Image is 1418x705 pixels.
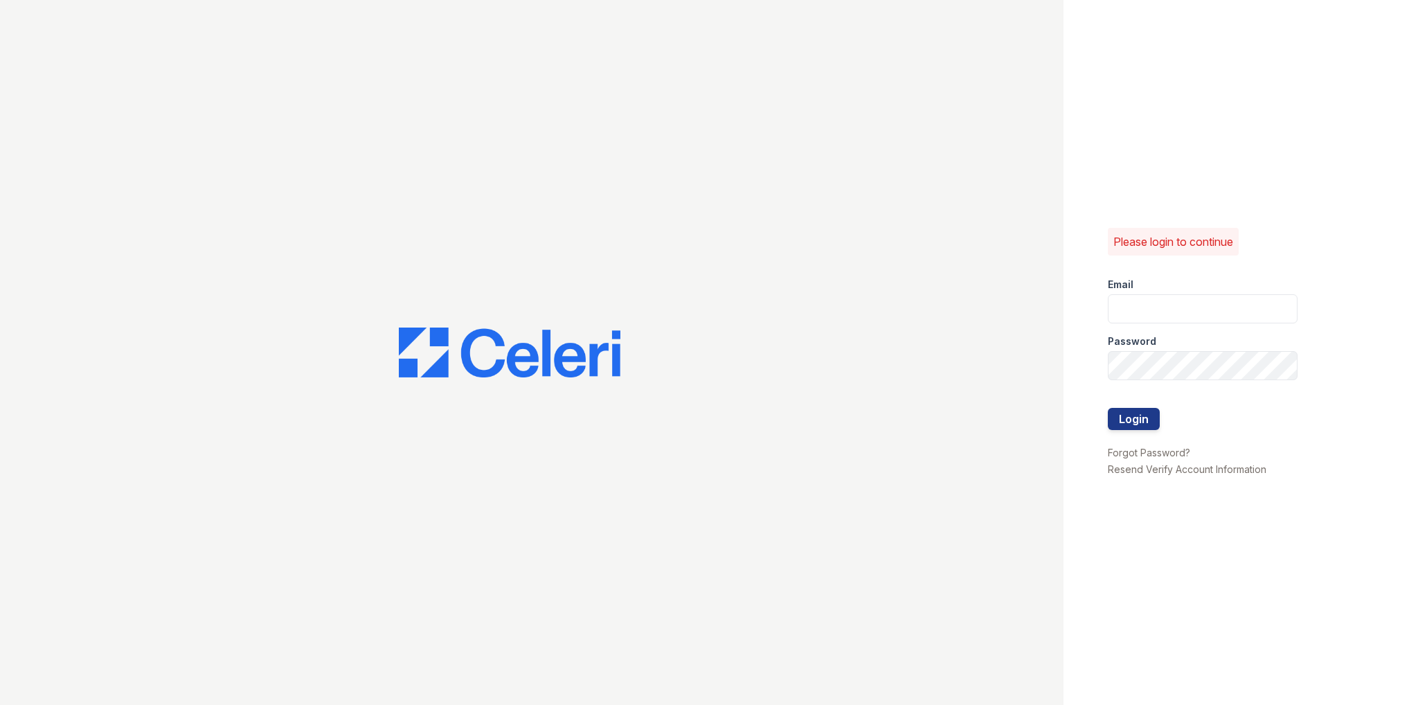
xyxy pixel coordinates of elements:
a: Forgot Password? [1108,447,1190,458]
label: Password [1108,334,1156,348]
img: CE_Logo_Blue-a8612792a0a2168367f1c8372b55b34899dd931a85d93a1a3d3e32e68fde9ad4.png [399,328,620,377]
button: Login [1108,408,1160,430]
label: Email [1108,278,1133,292]
a: Resend Verify Account Information [1108,463,1266,475]
p: Please login to continue [1113,233,1233,250]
